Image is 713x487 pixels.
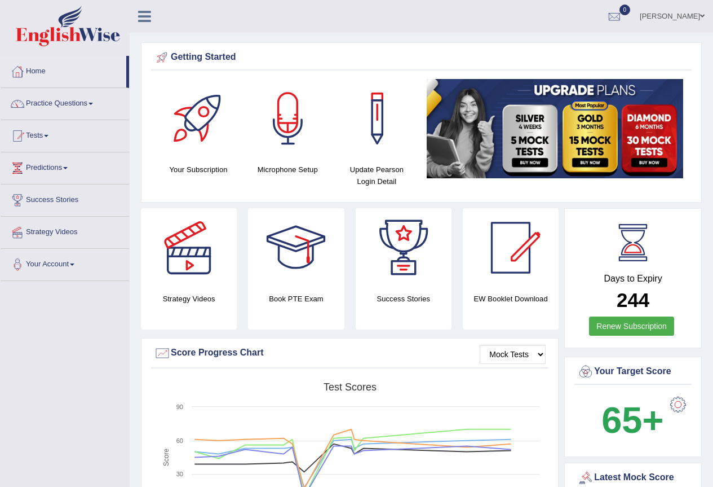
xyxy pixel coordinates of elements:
div: Latest Mock Score [577,470,689,486]
h4: Update Pearson Login Detail [338,164,415,187]
b: 244 [617,289,649,311]
a: Strategy Videos [1,217,129,245]
a: Renew Subscription [589,317,674,336]
h4: Microphone Setup [249,164,326,176]
a: Success Stories [1,185,129,213]
h4: Days to Expiry [577,274,689,284]
h4: Your Subscription [160,164,237,176]
a: Your Account [1,249,129,277]
text: 30 [176,471,183,477]
h4: EW Booklet Download [463,293,559,305]
a: Tests [1,120,129,148]
tspan: Score [162,449,170,467]
div: Getting Started [154,49,689,66]
text: 90 [176,403,183,410]
a: Practice Questions [1,88,129,116]
h4: Success Stories [356,293,451,305]
b: 65+ [601,400,663,441]
h4: Strategy Videos [141,293,237,305]
span: 0 [619,5,631,15]
div: Your Target Score [577,363,689,380]
img: small5.jpg [427,79,683,178]
h4: Book PTE Exam [248,293,344,305]
tspan: Test scores [324,381,377,393]
text: 60 [176,437,183,444]
div: Score Progress Chart [154,345,546,362]
a: Home [1,56,126,84]
a: Predictions [1,152,129,181]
